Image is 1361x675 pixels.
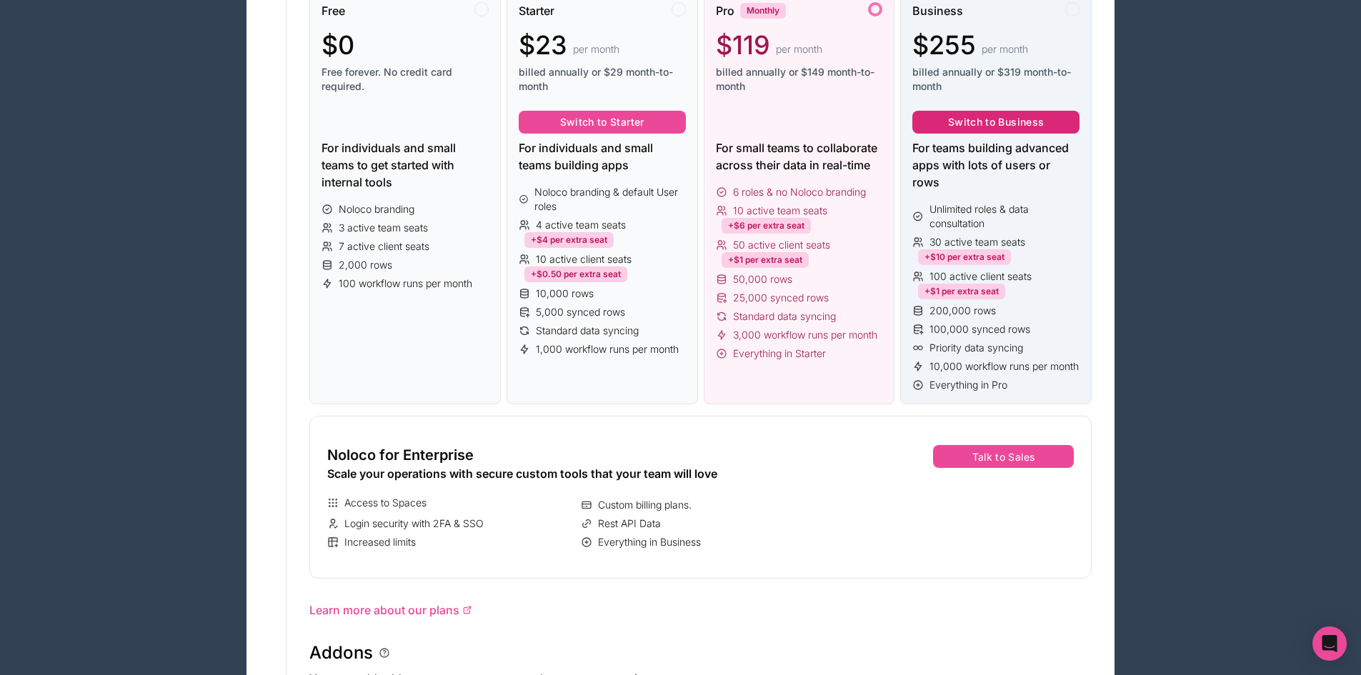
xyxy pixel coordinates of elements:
[716,2,734,19] span: Pro
[524,232,614,248] div: +$4 per extra seat
[912,139,1080,191] div: For teams building advanced apps with lots of users or rows
[321,2,345,19] span: Free
[929,341,1023,355] span: Priority data syncing
[339,202,414,216] span: Noloco branding
[321,31,354,59] span: $0
[929,235,1025,249] span: 30 active team seats
[339,276,472,291] span: 100 workflow runs per month
[929,202,1080,231] span: Unlimited roles & data consultation
[536,305,625,319] span: 5,000 synced rows
[519,31,567,59] span: $23
[598,516,661,531] span: Rest API Data
[534,185,685,214] span: Noloco branding & default User roles
[321,139,489,191] div: For individuals and small teams to get started with internal tools
[912,65,1080,94] span: billed annually or $319 month-to-month
[519,139,686,174] div: For individuals and small teams building apps
[536,218,626,232] span: 4 active team seats
[733,291,829,305] span: 25,000 synced rows
[519,65,686,94] span: billed annually or $29 month-to-month
[722,218,811,234] div: +$6 per extra seat
[733,309,836,324] span: Standard data syncing
[598,498,692,512] span: Custom billing plans.
[740,3,786,19] div: Monthly
[598,535,701,549] span: Everything in Business
[716,65,883,94] span: billed annually or $149 month-to-month
[573,42,619,56] span: per month
[309,601,459,619] span: Learn more about our plans
[344,496,427,510] span: Access to Spaces
[1312,626,1347,661] div: Open Intercom Messenger
[722,252,809,268] div: +$1 per extra seat
[536,252,632,266] span: 10 active client seats
[929,322,1030,336] span: 100,000 synced rows
[733,185,866,199] span: 6 roles & no Noloco branding
[912,2,963,19] span: Business
[716,139,883,174] div: For small teams to collaborate across their data in real-time
[339,239,429,254] span: 7 active client seats
[933,445,1074,468] button: Talk to Sales
[309,601,1092,619] a: Learn more about our plans
[982,42,1028,56] span: per month
[344,535,416,549] span: Increased limits
[519,2,554,19] span: Starter
[733,238,830,252] span: 50 active client seats
[536,286,594,301] span: 10,000 rows
[912,31,976,59] span: $255
[339,258,392,272] span: 2,000 rows
[327,445,474,465] span: Noloco for Enterprise
[733,328,877,342] span: 3,000 workflow runs per month
[327,465,828,482] div: Scale your operations with secure custom tools that your team will love
[929,269,1032,284] span: 100 active client seats
[519,111,686,134] button: Switch to Starter
[536,324,639,338] span: Standard data syncing
[929,304,996,318] span: 200,000 rows
[339,221,428,235] span: 3 active team seats
[716,31,770,59] span: $119
[918,249,1011,265] div: +$10 per extra seat
[929,359,1079,374] span: 10,000 workflow runs per month
[309,641,373,664] h1: Addons
[321,65,489,94] span: Free forever. No credit card required.
[733,272,792,286] span: 50,000 rows
[733,346,826,361] span: Everything in Starter
[912,111,1080,134] button: Switch to Business
[776,42,822,56] span: per month
[536,342,679,356] span: 1,000 workflow runs per month
[524,266,627,282] div: +$0.50 per extra seat
[344,516,484,531] span: Login security with 2FA & SSO
[918,284,1005,299] div: +$1 per extra seat
[733,204,827,218] span: 10 active team seats
[929,378,1007,392] span: Everything in Pro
